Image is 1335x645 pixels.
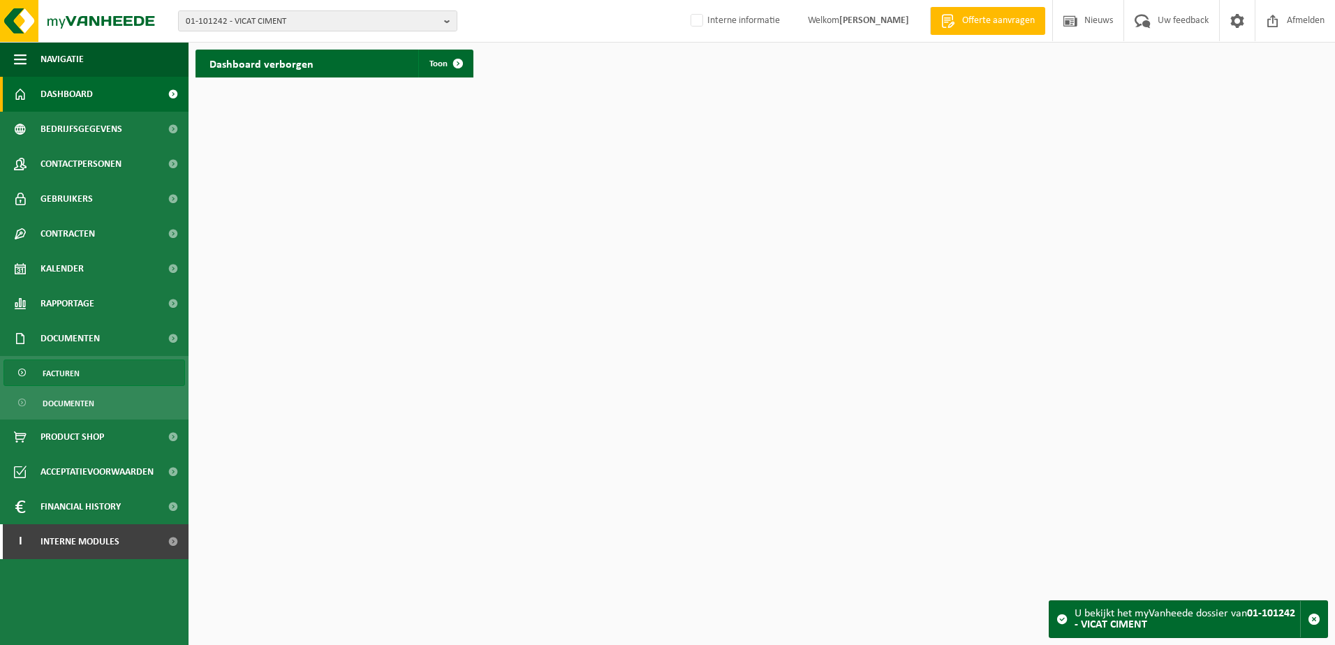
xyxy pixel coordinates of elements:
span: Offerte aanvragen [959,14,1038,28]
span: Bedrijfsgegevens [40,112,122,147]
span: Rapportage [40,286,94,321]
span: Contracten [40,216,95,251]
div: U bekijkt het myVanheede dossier van [1075,601,1300,637]
span: I [14,524,27,559]
strong: [PERSON_NAME] [839,15,909,26]
a: Facturen [3,359,185,386]
span: Interne modules [40,524,119,559]
strong: 01-101242 - VICAT CIMENT [1075,608,1295,630]
span: Documenten [40,321,100,356]
a: Offerte aanvragen [930,7,1045,35]
span: 01-101242 - VICAT CIMENT [186,11,438,32]
span: Documenten [43,390,94,417]
a: Documenten [3,390,185,416]
label: Interne informatie [688,10,780,31]
span: Acceptatievoorwaarden [40,454,154,489]
span: Dashboard [40,77,93,112]
h2: Dashboard verborgen [196,50,327,77]
span: Toon [429,59,448,68]
span: Facturen [43,360,80,387]
a: Toon [418,50,472,77]
span: Navigatie [40,42,84,77]
span: Gebruikers [40,181,93,216]
span: Product Shop [40,420,104,454]
span: Contactpersonen [40,147,121,181]
span: Kalender [40,251,84,286]
span: Financial History [40,489,121,524]
button: 01-101242 - VICAT CIMENT [178,10,457,31]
